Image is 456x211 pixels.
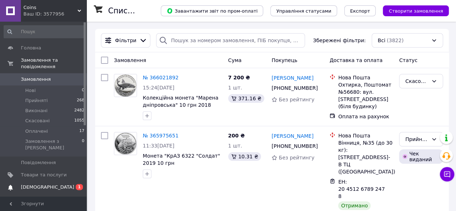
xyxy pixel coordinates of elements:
[228,152,261,161] div: 10.31 ₴
[156,33,305,48] input: Пошук за номером замовлення, ПІБ покупця, номером телефону, Email, номером накладної
[271,132,313,140] a: [PERSON_NAME]
[143,143,174,149] span: 11:33[DATE]
[74,118,84,124] span: 1055
[344,5,376,16] button: Експорт
[228,94,264,103] div: 371.16 ₴
[25,128,48,135] span: Оплачені
[114,74,137,97] img: Фото товару
[338,81,393,110] div: Охтирка, Поштомат №56680: вул. [STREET_ADDRESS] (біля будинку)
[313,37,366,44] span: Збережені фільтри:
[25,97,48,104] span: Прийняті
[114,57,146,63] span: Замовлення
[23,4,78,11] span: Coins
[25,87,36,94] span: Нові
[21,57,87,70] span: Замовлення та повідомлення
[21,45,41,51] span: Головна
[228,133,245,139] span: 200 ₴
[338,201,371,210] div: Отримано
[329,57,382,63] span: Доставка та оплата
[405,135,428,143] div: Прийнято
[167,8,257,14] span: Завантажити звіт по пром-оплаті
[114,132,137,155] img: Фото товару
[115,37,136,44] span: Фільтри
[108,6,181,15] h1: Список замовлень
[279,97,314,102] span: Без рейтингу
[25,107,48,114] span: Виконані
[143,75,178,80] a: № 366021892
[161,5,263,16] button: Завантажити звіт по пром-оплаті
[4,25,85,38] input: Пошук
[270,5,337,16] button: Управління статусами
[25,118,50,124] span: Скасовані
[399,149,443,164] div: Чек виданий
[228,143,242,149] span: 1 шт.
[405,77,428,85] div: Скасовано
[399,57,417,63] span: Статус
[143,85,174,91] span: 15:24[DATE]
[440,167,454,181] button: Чат з покупцем
[387,38,404,43] span: (3822)
[21,184,74,190] span: [DEMOGRAPHIC_DATA]
[270,141,318,151] div: [PHONE_NUMBER]
[338,113,393,120] div: Оплата на рахунок
[82,138,84,151] span: 0
[228,85,242,91] span: 1 шт.
[338,132,393,139] div: Нова Пошта
[77,97,84,104] span: 268
[270,83,318,93] div: [PHONE_NUMBER]
[383,5,449,16] button: Створити замовлення
[279,155,314,161] span: Без рейтингу
[271,74,313,82] a: [PERSON_NAME]
[338,139,393,175] div: Вінниця, №35 (до 30 кг): [STREET_ADDRESS]-В ТЦ ([GEOGRAPHIC_DATA])
[271,57,297,63] span: Покупець
[21,172,67,178] span: Товари та послуги
[74,107,84,114] span: 2482
[143,133,178,139] a: № 365975651
[143,95,218,108] a: Колекційна монета "Марена дніпровська" 10 грн 2018
[350,8,370,14] span: Експорт
[21,76,51,83] span: Замовлення
[376,8,449,13] a: Створити замовлення
[228,75,250,80] span: 7 200 ₴
[79,128,84,135] span: 17
[389,8,443,14] span: Створити замовлення
[21,159,56,166] span: Повідомлення
[338,74,393,81] div: Нова Пошта
[82,87,84,94] span: 0
[23,11,87,17] div: Ваш ID: 3577956
[338,179,385,199] span: ЕН: 20 4512 6789 2478
[228,57,242,63] span: Cума
[76,184,83,190] span: 1
[143,153,220,166] a: Монета "КрАЗ 6322 "Солдат" 2019 10 грн
[276,8,331,14] span: Управління статусами
[25,138,82,151] span: Замовлення з [PERSON_NAME]
[378,37,385,44] span: Всі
